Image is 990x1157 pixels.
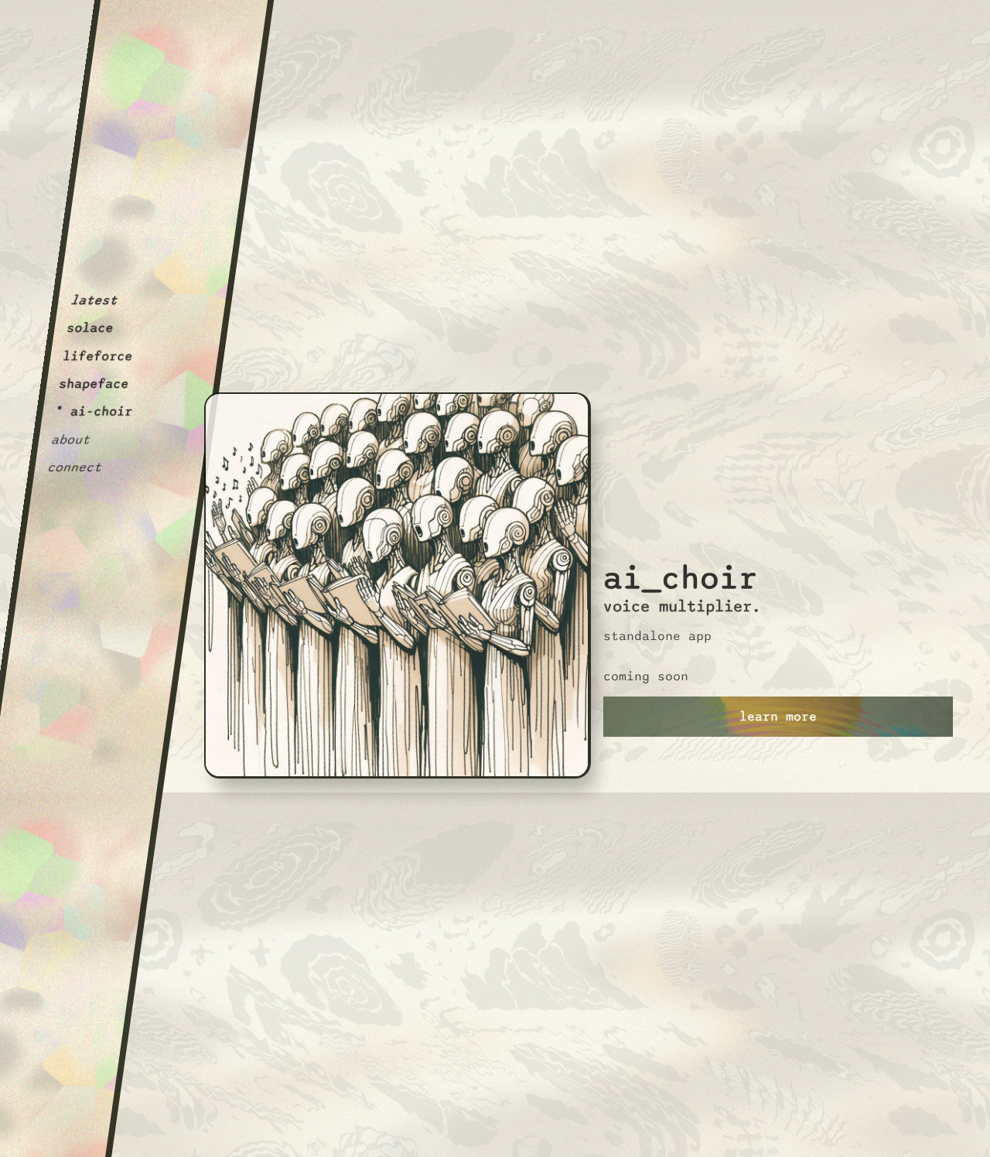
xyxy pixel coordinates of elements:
p: standalone app [603,628,712,644]
button: latest [70,293,118,308]
button: shapeface [58,376,130,392]
button: lifeforce [62,348,134,364]
h2: ai_choir [603,420,758,597]
button: solace [66,320,114,336]
button: about [50,432,91,447]
h3: voice multiplier. [603,597,761,616]
button: * ai-choir [54,404,134,419]
p: coming soon [603,669,688,684]
img: ai-choir.c147e293.jpeg [204,392,591,779]
button: connect [46,460,103,475]
a: learn more [603,697,953,737]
